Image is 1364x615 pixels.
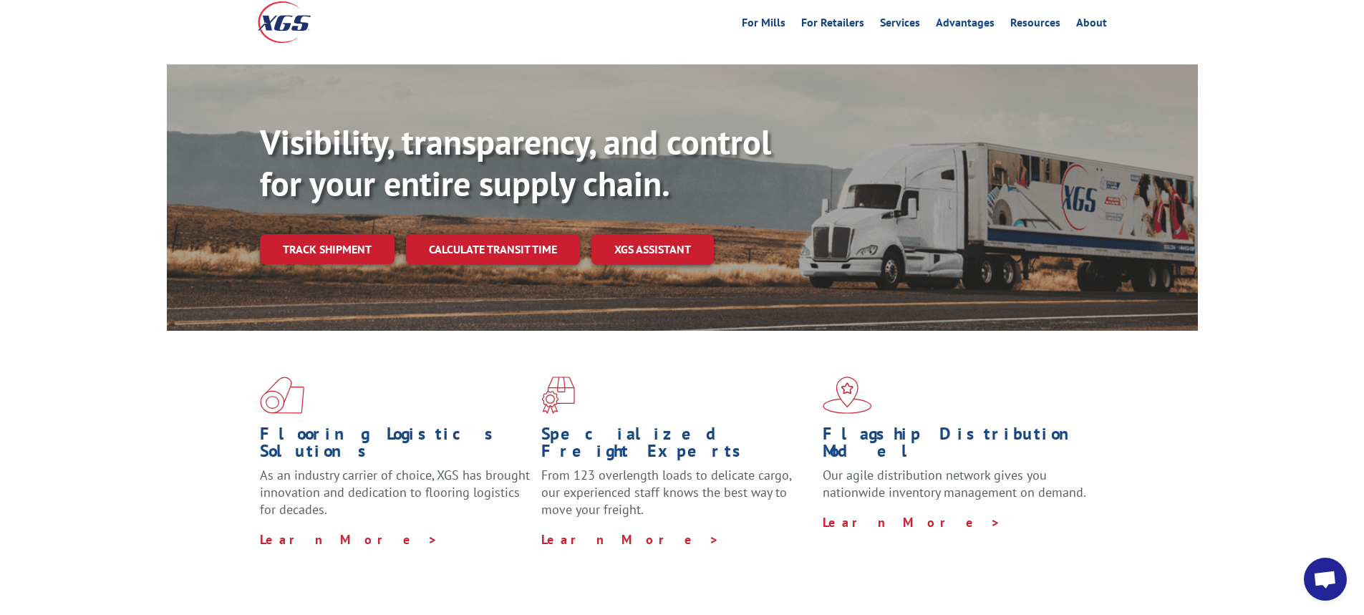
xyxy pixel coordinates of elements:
b: Visibility, transparency, and control for your entire supply chain. [260,120,771,205]
img: xgs-icon-focused-on-flooring-red [541,377,575,414]
a: For Mills [742,17,785,33]
span: As an industry carrier of choice, XGS has brought innovation and dedication to flooring logistics... [260,467,530,518]
img: xgs-icon-flagship-distribution-model-red [823,377,872,414]
a: Track shipment [260,234,395,264]
a: Learn More > [541,531,720,548]
p: From 123 overlength loads to delicate cargo, our experienced staff knows the best way to move you... [541,467,812,531]
h1: Flagship Distribution Model [823,425,1093,467]
a: XGS ASSISTANT [591,234,714,265]
a: Resources [1010,17,1060,33]
a: Learn More > [823,514,1001,531]
a: Calculate transit time [406,234,580,265]
div: Open chat [1304,558,1347,601]
a: Learn More > [260,531,438,548]
a: Services [880,17,920,33]
a: About [1076,17,1107,33]
h1: Specialized Freight Experts [541,425,812,467]
img: xgs-icon-total-supply-chain-intelligence-red [260,377,304,414]
span: Our agile distribution network gives you nationwide inventory management on demand. [823,467,1086,500]
a: For Retailers [801,17,864,33]
h1: Flooring Logistics Solutions [260,425,531,467]
a: Advantages [936,17,995,33]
